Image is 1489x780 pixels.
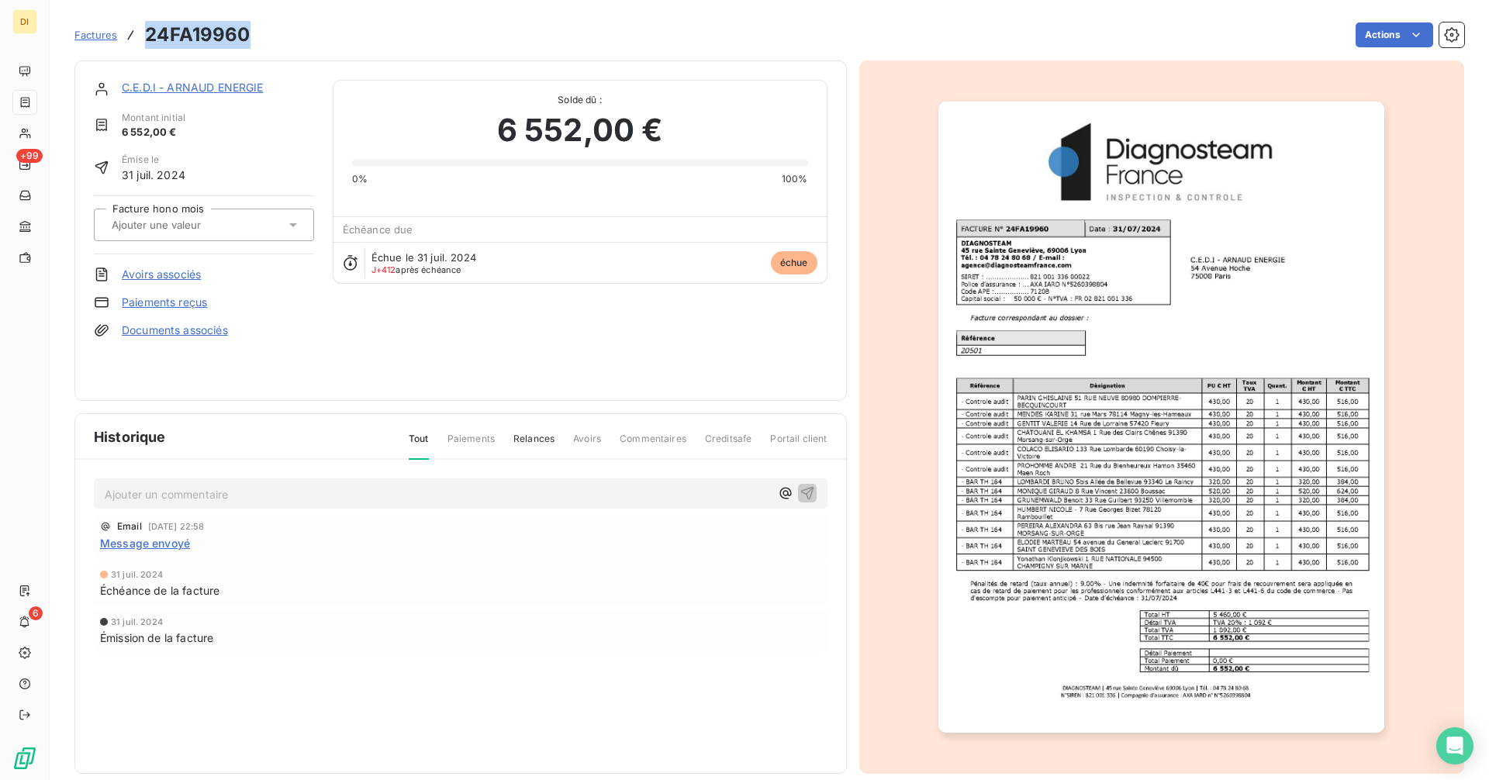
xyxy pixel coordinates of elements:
[1356,22,1433,47] button: Actions
[938,102,1384,733] img: invoice_thumbnail
[122,153,185,167] span: Émise le
[620,432,686,458] span: Commentaires
[100,630,213,646] span: Émission de la facture
[110,218,266,232] input: Ajouter une valeur
[117,522,142,531] span: Email
[770,432,827,458] span: Portail client
[111,570,163,579] span: 31 juil. 2024
[352,93,808,107] span: Solde dû :
[122,125,185,140] span: 6 552,00 €
[782,172,808,186] span: 100%
[12,9,37,34] div: DI
[12,746,37,771] img: Logo LeanPay
[111,617,163,626] span: 31 juil. 2024
[122,167,185,183] span: 31 juil. 2024
[74,29,117,41] span: Factures
[447,432,495,458] span: Paiements
[497,107,663,154] span: 6 552,00 €
[29,606,43,620] span: 6
[409,432,429,460] span: Tout
[513,432,554,458] span: Relances
[122,267,201,282] a: Avoirs associés
[573,432,601,458] span: Avoirs
[145,21,250,49] h3: 24FA19960
[16,149,43,163] span: +99
[94,426,166,447] span: Historique
[343,223,413,236] span: Échéance due
[148,522,205,531] span: [DATE] 22:58
[371,251,476,264] span: Échue le 31 juil. 2024
[771,251,817,274] span: échue
[1436,727,1473,764] div: Open Intercom Messenger
[705,432,752,458] span: Creditsafe
[122,295,207,310] a: Paiements reçus
[74,27,117,43] a: Factures
[371,265,461,274] span: après échéance
[352,172,368,186] span: 0%
[371,264,396,275] span: J+412
[122,81,264,94] a: C.E.D.I - ARNAUD ENERGIE
[100,535,190,551] span: Message envoyé
[100,582,219,599] span: Échéance de la facture
[122,323,228,338] a: Documents associés
[122,111,185,125] span: Montant initial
